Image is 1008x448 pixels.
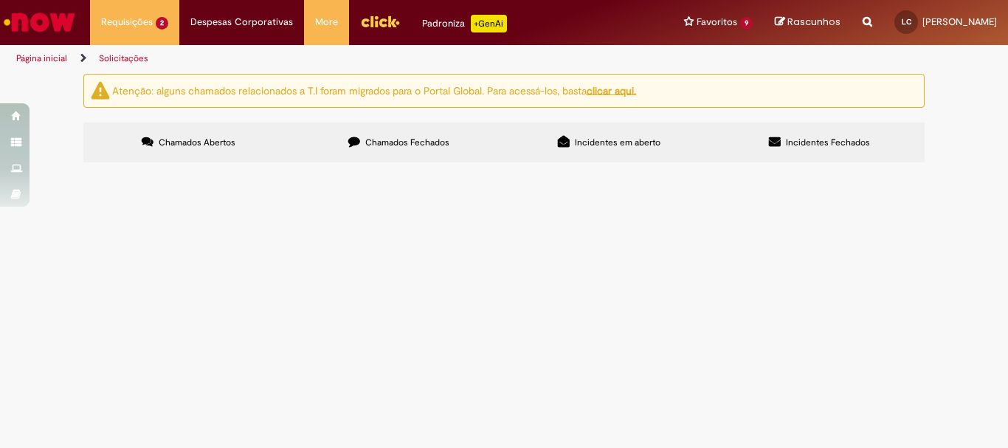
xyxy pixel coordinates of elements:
[787,15,840,29] span: Rascunhos
[786,137,870,148] span: Incidentes Fechados
[99,52,148,64] a: Solicitações
[112,83,636,97] ng-bind-html: Atenção: alguns chamados relacionados a T.I foram migrados para o Portal Global. Para acessá-los,...
[159,137,235,148] span: Chamados Abertos
[360,10,400,32] img: click_logo_yellow_360x200.png
[16,52,67,64] a: Página inicial
[922,15,997,28] span: [PERSON_NAME]
[315,15,338,30] span: More
[11,45,661,72] ul: Trilhas de página
[365,137,449,148] span: Chamados Fechados
[471,15,507,32] p: +GenAi
[422,15,507,32] div: Padroniza
[101,15,153,30] span: Requisições
[1,7,77,37] img: ServiceNow
[902,17,911,27] span: LC
[156,17,168,30] span: 2
[775,15,840,30] a: Rascunhos
[587,83,636,97] a: clicar aqui.
[697,15,737,30] span: Favoritos
[740,17,753,30] span: 9
[575,137,660,148] span: Incidentes em aberto
[190,15,293,30] span: Despesas Corporativas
